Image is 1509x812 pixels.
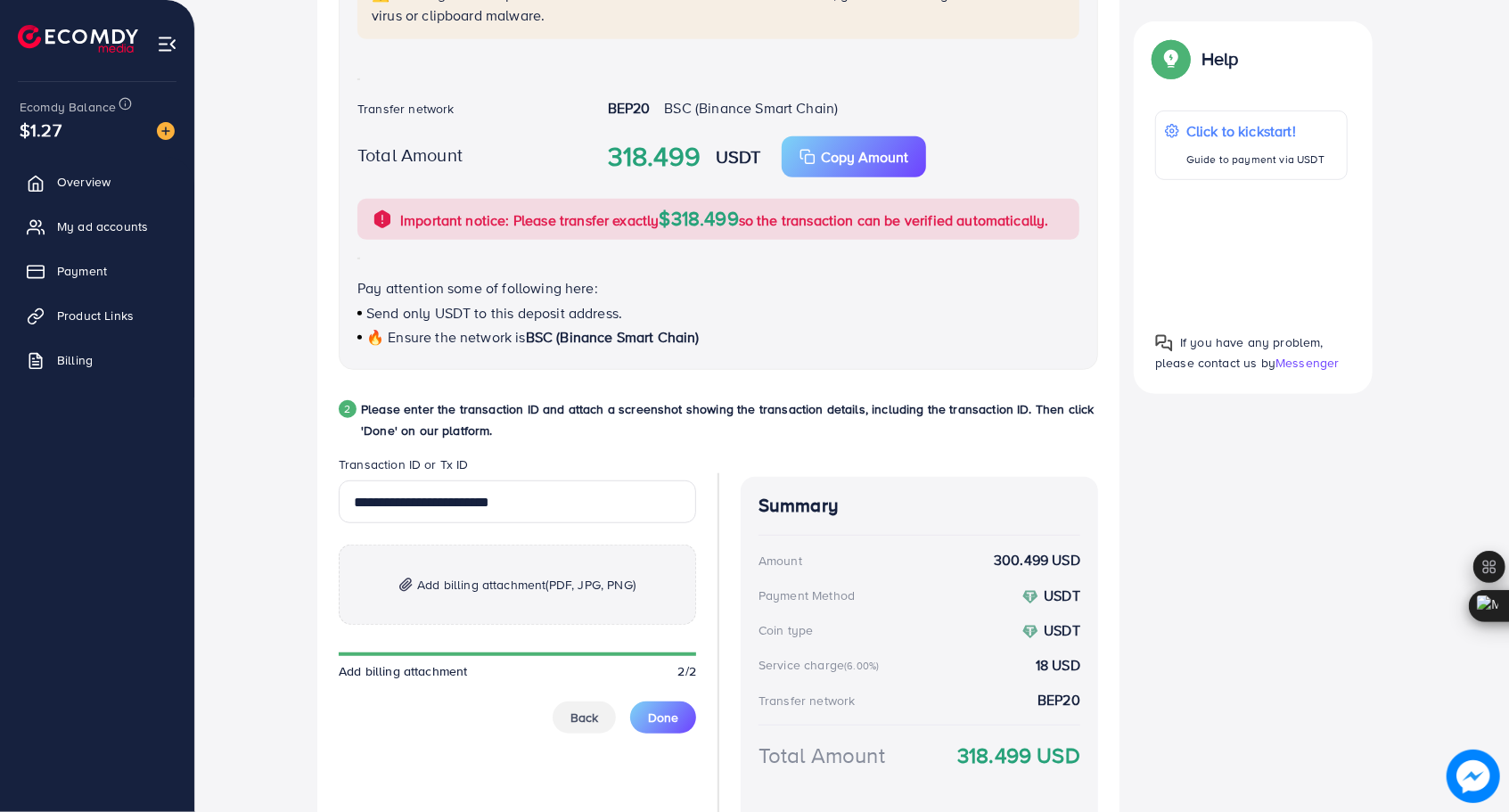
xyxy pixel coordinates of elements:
strong: USDT [1044,620,1080,640]
span: Payment [57,262,107,280]
strong: USDT [716,144,761,169]
img: img [399,578,413,593]
a: Product Links [13,298,181,333]
span: Messenger [1275,354,1339,372]
legend: Transaction ID or Tx ID [339,455,696,480]
div: 2 [339,400,357,418]
span: (PDF, JPG, PNG) [546,576,636,594]
img: Popup guide [1155,334,1173,352]
label: Total Amount [357,142,463,168]
span: 2/2 [678,662,696,680]
button: Done [630,701,696,734]
img: alert [372,209,393,230]
span: $318.499 [660,204,739,232]
span: If you have any problem, please contact us by [1155,333,1324,372]
img: image [157,122,175,140]
div: Amount [759,552,802,570]
strong: BEP20 [1037,690,1080,710]
span: My ad accounts [57,217,148,235]
small: (6.00%) [844,659,879,673]
div: Coin type [759,621,813,639]
p: Click to kickstart! [1186,120,1324,142]
span: Add billing attachment [339,662,468,680]
img: coin [1022,589,1038,605]
span: Product Links [57,307,134,324]
button: Back [553,701,616,734]
p: Please enter the transaction ID and attach a screenshot showing the transaction details, includin... [361,398,1098,441]
h4: Summary [759,495,1080,517]
img: logo [18,25,138,53]
a: Billing [13,342,181,378]
p: Guide to payment via USDT [1186,149,1324,170]
img: menu [157,34,177,54]
span: BSC (Binance Smart Chain) [664,98,838,118]
p: Pay attention some of following here: [357,277,1079,299]
img: Popup guide [1155,43,1187,75]
p: Copy Amount [821,146,908,168]
a: Payment [13,253,181,289]
p: Help [1201,48,1239,70]
button: Copy Amount [782,136,926,177]
span: Done [648,709,678,726]
span: BSC (Binance Smart Chain) [526,327,700,347]
div: Transfer network [759,692,856,709]
p: Send only USDT to this deposit address. [357,302,1079,324]
strong: 18 USD [1036,655,1080,676]
span: Add billing attachment [417,574,636,595]
a: Overview [13,164,181,200]
span: Ecomdy Balance [20,98,116,116]
span: 🔥 Ensure the network is [366,327,526,347]
strong: USDT [1044,586,1080,605]
div: Service charge [759,656,884,674]
img: coin [1022,624,1038,640]
strong: BEP20 [608,98,651,118]
img: image [1447,750,1500,803]
p: Important notice: Please transfer exactly so the transaction can be verified automatically. [400,208,1049,231]
label: Transfer network [357,100,455,118]
strong: 300.499 USD [994,550,1080,570]
span: Back [570,709,598,726]
a: My ad accounts [13,209,181,244]
span: Billing [57,351,93,369]
span: Overview [57,173,111,191]
strong: 318.499 USD [957,740,1080,771]
div: Payment Method [759,586,855,604]
strong: 318.499 [608,137,701,176]
span: $1.27 [20,117,62,143]
div: Total Amount [759,740,885,771]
